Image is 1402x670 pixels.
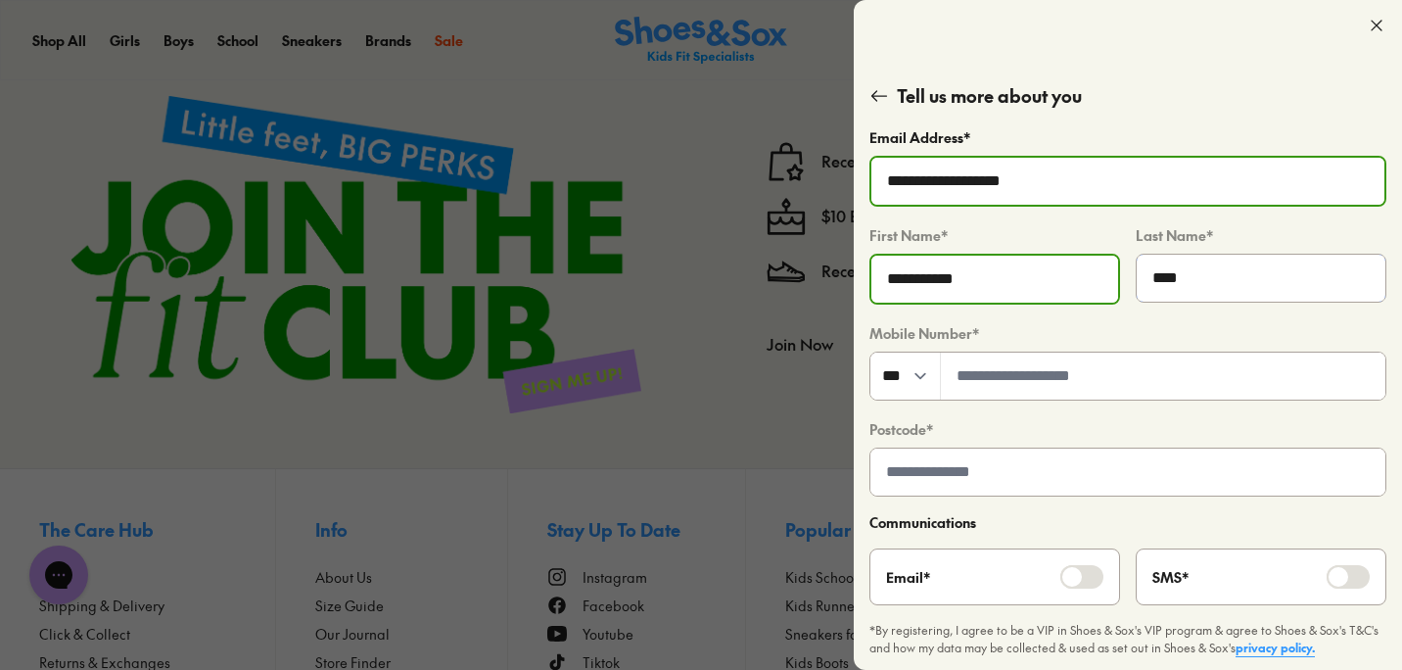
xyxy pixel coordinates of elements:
label: Last Name * [1136,225,1213,245]
label: Email Address * [869,127,970,147]
p: Tell us more about you [897,82,1082,109]
button: Open gorgias live chat [10,7,69,66]
a: privacy policy. [1236,640,1315,655]
p: *By registering, I agree to be a VIP in Shoes & Sox's VIP program & agree to Shoes & Sox's T&C's ... [869,621,1386,656]
label: Mobile Number * [869,323,979,343]
label: Postcode * [869,419,933,439]
label: First Name * [869,225,948,245]
div: Communications [869,512,1386,533]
